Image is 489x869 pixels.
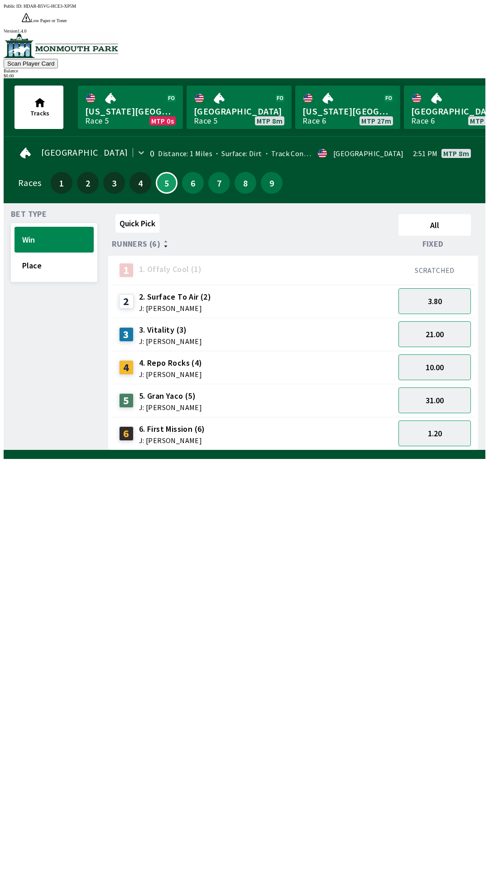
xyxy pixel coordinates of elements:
button: 2 [77,172,99,194]
a: [GEOGRAPHIC_DATA]Race 5MTP 8m [187,86,292,129]
div: 4 [119,360,134,375]
button: 21.00 [398,321,471,347]
span: Fixed [422,240,444,248]
button: Scan Player Card [4,59,58,68]
span: 2:51 PM [413,150,438,157]
span: [GEOGRAPHIC_DATA] [41,149,128,156]
span: HDAR-B5VG-HCE3-XP5M [24,4,76,9]
button: Quick Pick [115,214,159,233]
span: Surface: Dirt [212,149,262,158]
div: Fixed [395,239,475,248]
button: 4 [129,172,151,194]
span: 3 [105,180,123,186]
div: Races [18,179,41,186]
span: Win [22,234,86,245]
div: Public ID: [4,4,485,9]
button: All [398,214,471,236]
span: Track Condition: Firm [262,149,342,158]
button: 9 [261,172,283,194]
span: 2. Surface To Air (2) [139,291,211,303]
span: 9 [263,180,280,186]
button: 3 [103,172,125,194]
span: J: [PERSON_NAME] [139,404,202,411]
div: Race 5 [194,117,217,124]
span: J: [PERSON_NAME] [139,371,202,378]
span: [US_STATE][GEOGRAPHIC_DATA] [85,105,176,117]
button: Win [14,227,94,253]
span: 1.20 [428,428,442,439]
span: All [403,220,467,230]
a: [US_STATE][GEOGRAPHIC_DATA]Race 5MTP 0s [78,86,183,129]
div: [GEOGRAPHIC_DATA] [333,150,404,157]
span: J: [PERSON_NAME] [139,437,205,444]
div: 6 [119,426,134,441]
button: 1.20 [398,420,471,446]
span: 7 [211,180,228,186]
span: 5 [159,181,174,185]
button: 3.80 [398,288,471,314]
div: $ 0.00 [4,73,485,78]
span: 10.00 [426,362,444,372]
span: 5. Gran Yaco (5) [139,390,202,402]
span: 1 [53,180,70,186]
div: Race 6 [411,117,435,124]
button: Place [14,253,94,278]
span: J: [PERSON_NAME] [139,305,211,312]
span: 4 [132,180,149,186]
div: 5 [119,393,134,408]
a: [US_STATE][GEOGRAPHIC_DATA]Race 6MTP 27m [295,86,400,129]
div: Race 5 [85,117,109,124]
div: 1 [119,263,134,277]
div: Version 1.4.0 [4,29,485,33]
div: 2 [119,294,134,309]
span: Distance: 1 Miles [158,149,212,158]
span: MTP 8m [257,117,283,124]
span: Low Paper or Toner [31,18,67,23]
button: 5 [156,172,177,194]
button: 1 [51,172,72,194]
span: Runners (6) [112,240,160,248]
span: Bet Type [11,210,47,218]
span: 6. First Mission (6) [139,423,205,435]
div: 0 [150,150,154,157]
span: Tracks [30,109,49,117]
span: Quick Pick [120,218,155,229]
button: 8 [235,172,256,194]
span: 1. Offaly Cool (1) [139,263,201,275]
button: Tracks [14,86,63,129]
span: 3.80 [428,296,442,306]
div: Runners (6) [112,239,395,248]
span: MTP 8m [443,150,469,157]
button: 6 [182,172,204,194]
span: 2 [79,180,96,186]
div: Balance [4,68,485,73]
span: 8 [237,180,254,186]
span: 31.00 [426,395,444,406]
span: 3. Vitality (3) [139,324,202,336]
span: J: [PERSON_NAME] [139,338,202,345]
span: [GEOGRAPHIC_DATA] [194,105,284,117]
span: Place [22,260,86,271]
div: Race 6 [302,117,326,124]
div: SCRATCHED [398,266,471,275]
button: 7 [208,172,230,194]
button: 31.00 [398,387,471,413]
span: 4. Repo Rocks (4) [139,357,202,369]
span: 21.00 [426,329,444,339]
div: 3 [119,327,134,342]
img: venue logo [4,33,118,58]
button: 10.00 [398,354,471,380]
span: [US_STATE][GEOGRAPHIC_DATA] [302,105,393,117]
span: 6 [184,180,201,186]
span: MTP 0s [151,117,174,124]
span: MTP 27m [361,117,391,124]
